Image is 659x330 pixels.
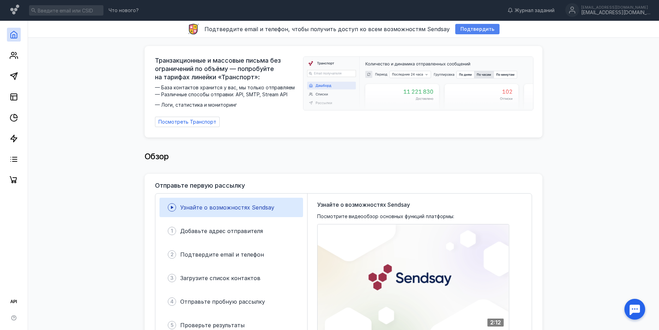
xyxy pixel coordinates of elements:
input: Введите email или CSID [29,5,103,16]
span: Подтвердите email и телефон, чтобы получить доступ ко всем возможностям Sendsay [204,26,450,33]
span: 3 [170,275,174,282]
button: Подтвердить [455,24,500,34]
span: Загрузите список контактов [180,275,260,282]
span: Посмотрите видеообзор основных функций платформы: [317,213,454,220]
span: Отправьте пробную рассылку [180,298,265,305]
span: Проверьте результаты [180,322,245,329]
span: Узнайте о возможностях Sendsay [180,204,274,211]
div: 2:12 [487,319,504,327]
a: Журнал заданий [504,7,558,14]
span: Посмотреть Транспорт [158,119,216,125]
span: 1 [171,228,173,234]
a: Посмотреть Транспорт [155,117,220,127]
span: 4 [170,298,174,305]
span: Узнайте о возможностях Sendsay [317,200,410,209]
span: Транзакционные и массовые письма без ограничений по объёму — попробуйте на тарифах линейки «Транс... [155,56,299,81]
span: 2 [171,251,174,258]
span: 5 [171,322,174,329]
span: — База контактов хранится у вас, мы только отправляем — Различные способы отправки: API, SMTP, St... [155,84,299,108]
a: Что нового? [105,8,142,13]
img: dashboard-transport-banner [303,57,533,110]
span: Обзор [145,151,169,161]
div: [EMAIL_ADDRESS][DOMAIN_NAME] [581,10,650,16]
span: Подтвердить [460,26,494,32]
h3: Отправьте первую рассылку [155,182,245,189]
span: Что нового? [109,8,139,13]
span: Добавьте адрес отправителя [180,228,263,234]
div: [EMAIL_ADDRESS][DOMAIN_NAME] [581,5,650,9]
span: Подтвердите email и телефон [180,251,264,258]
span: Журнал заданий [515,7,555,14]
